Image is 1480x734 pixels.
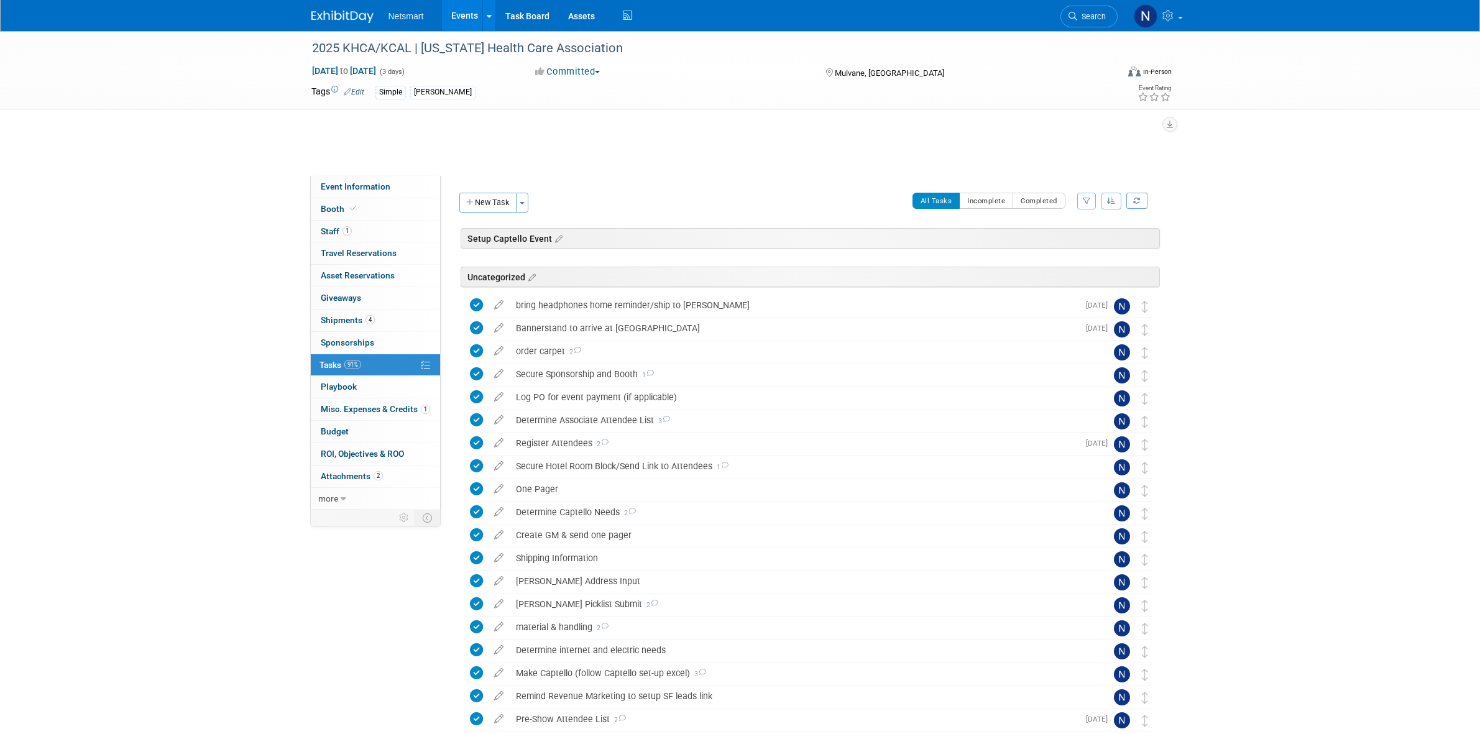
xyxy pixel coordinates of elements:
div: Create GM & send one pager [510,525,1089,546]
a: Travel Reservations [311,242,440,264]
i: Move task [1142,623,1148,635]
a: edit [488,507,510,518]
span: 3 [654,417,670,425]
div: Secure Hotel Room Block/Send Link to Attendees [510,456,1089,477]
a: edit [488,300,510,311]
div: Make Captello (follow Captello set-up excel) [510,663,1089,684]
div: Simple [375,86,406,99]
i: Move task [1142,669,1148,681]
span: 1 [638,371,654,379]
span: 4 [365,315,375,324]
span: Asset Reservations [321,270,395,280]
a: Refresh [1126,193,1147,209]
img: Nina Finn [1114,367,1130,383]
img: Nina Finn [1114,298,1130,314]
i: Move task [1142,485,1148,497]
img: Nina Finn [1114,666,1130,682]
i: Move task [1142,715,1148,727]
a: Staff1 [311,221,440,242]
span: Playbook [321,382,357,392]
td: Personalize Event Tab Strip [393,510,415,526]
a: edit [488,369,510,380]
i: Move task [1142,600,1148,612]
div: Shipping Information [510,548,1089,569]
div: bring headphones home reminder/ship to [PERSON_NAME] [510,295,1078,316]
a: Edit sections [525,270,536,283]
a: edit [488,576,510,587]
a: edit [488,415,510,426]
span: to [338,66,350,76]
a: Budget [311,421,440,443]
img: Nina Finn [1134,4,1157,28]
span: 2 [610,716,626,724]
a: edit [488,622,510,633]
img: Nina Finn [1114,505,1130,521]
span: Netsmart [388,11,424,21]
img: Nina Finn [1114,620,1130,636]
img: Nina Finn [1114,413,1130,429]
td: Tags [311,85,364,99]
span: ROI, Objectives & ROO [321,449,404,459]
div: [PERSON_NAME] Address Input [510,571,1089,592]
span: 2 [592,624,609,632]
td: Toggle Event Tabs [415,510,440,526]
i: Move task [1142,646,1148,658]
span: [DATE] [1086,715,1114,723]
div: Event Format [1044,65,1172,83]
span: Event Information [321,181,390,191]
i: Move task [1142,554,1148,566]
a: Sponsorships [311,332,440,354]
a: edit [488,461,510,472]
i: Move task [1142,692,1148,704]
button: Committed [531,65,605,78]
img: Format-Inperson.png [1128,67,1141,76]
img: Nina Finn [1114,390,1130,406]
a: edit [488,530,510,541]
span: Travel Reservations [321,248,397,258]
span: 2 [642,601,658,609]
i: Move task [1142,301,1148,313]
a: Tasks91% [311,354,440,376]
i: Move task [1142,439,1148,451]
img: Nina Finn [1114,551,1130,567]
span: Search [1077,12,1106,21]
span: Budget [321,426,349,436]
img: Nina Finn [1114,712,1130,728]
i: Move task [1142,577,1148,589]
span: Giveaways [321,293,361,303]
i: Move task [1142,393,1148,405]
a: Booth [311,198,440,220]
img: Nina Finn [1114,574,1130,590]
div: Remind Revenue Marketing to setup SF leads link [510,686,1089,707]
div: Event Rating [1138,85,1171,91]
a: edit [488,690,510,702]
a: Attachments2 [311,466,440,487]
div: Bannerstand to arrive at [GEOGRAPHIC_DATA] [510,318,1078,339]
button: Completed [1013,193,1065,209]
img: Nina Finn [1114,597,1130,613]
a: Giveaways [311,287,440,309]
span: [DATE] [1086,324,1114,333]
a: edit [488,392,510,403]
a: ROI, Objectives & ROO [311,443,440,465]
span: (3 days) [379,68,405,76]
i: Move task [1142,370,1148,382]
a: Edit sections [552,232,563,244]
div: Uncategorized [461,267,1160,287]
span: Booth [321,204,359,214]
div: In-Person [1142,67,1172,76]
a: Misc. Expenses & Credits1 [311,398,440,420]
button: All Tasks [912,193,960,209]
img: Nina Finn [1114,643,1130,659]
i: Move task [1142,416,1148,428]
span: Tasks [319,360,361,370]
span: 1 [421,405,430,414]
i: Move task [1142,462,1148,474]
a: Shipments4 [311,310,440,331]
img: ExhibitDay [311,11,374,23]
a: edit [488,553,510,564]
div: order carpet [510,341,1089,362]
a: edit [488,599,510,610]
i: Move task [1142,324,1148,336]
span: [DATE] [DATE] [311,65,377,76]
